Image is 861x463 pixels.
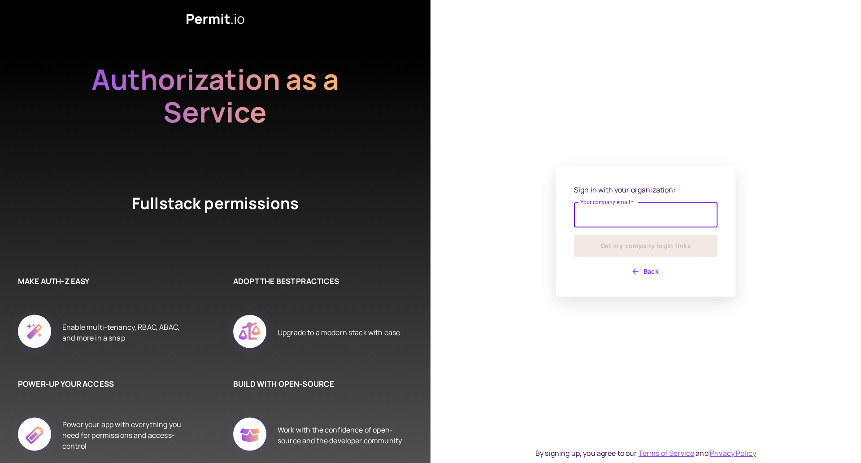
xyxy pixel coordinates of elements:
[63,63,368,148] h2: Authorization as a Service
[580,198,634,206] label: Your company email
[278,407,404,463] div: Work with the confidence of open-source and the developer community
[574,264,717,279] button: Back
[710,448,756,458] a: Privacy Policy
[574,184,717,195] p: Sign in with your organization:
[639,448,694,458] a: Terms of Service
[99,192,332,240] h4: Fullstack permissions
[18,378,188,390] h6: POWER-UP YOUR ACCESS
[62,407,188,463] div: Power your app with everything you need for permissions and access-control
[535,448,756,459] div: By signing up, you agree to our and
[574,235,717,257] button: Get my company login links
[233,275,404,287] h6: ADOPT THE BEST PRACTICES
[278,305,400,360] div: Upgrade to a modern stack with ease
[233,378,404,390] h6: BUILD WITH OPEN-SOURCE
[18,275,188,287] h6: MAKE AUTH-Z EASY
[62,305,188,360] div: Enable multi-tenancy, RBAC, ABAC, and more in a snap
